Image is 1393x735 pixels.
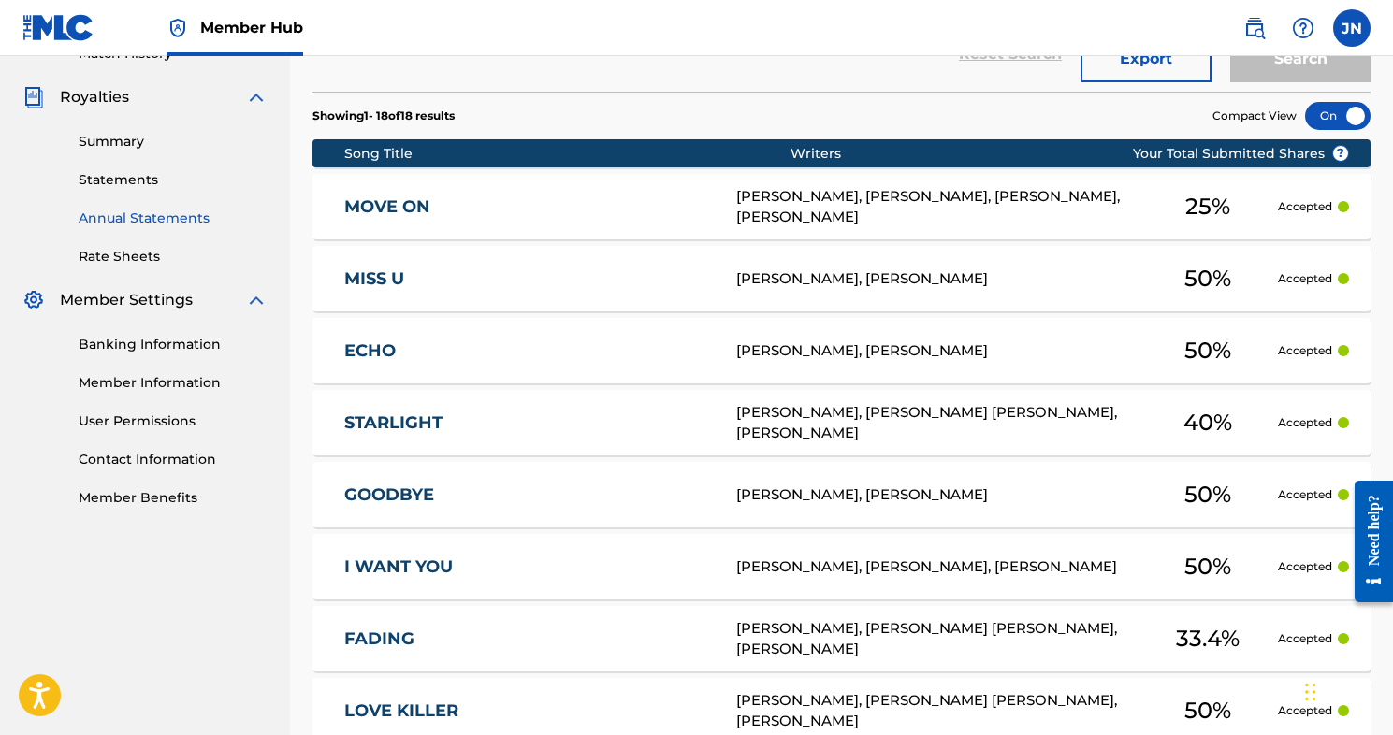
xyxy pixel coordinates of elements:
div: Song Title [344,144,791,164]
a: Annual Statements [79,209,268,228]
img: Royalties [22,86,45,108]
a: FADING [344,628,711,650]
div: Help [1284,9,1322,47]
img: help [1292,17,1314,39]
span: 50 % [1184,550,1231,584]
p: Accepted [1278,486,1332,503]
div: [PERSON_NAME], [PERSON_NAME] [PERSON_NAME], [PERSON_NAME] [736,618,1139,660]
div: Writers [791,144,1193,164]
span: 50 % [1184,478,1231,512]
img: MLC Logo [22,14,94,41]
a: I WANT YOU [344,556,711,578]
span: 33.4 % [1176,622,1240,656]
div: [PERSON_NAME], [PERSON_NAME] [736,340,1139,362]
a: Summary [79,132,268,151]
p: Showing 1 - 18 of 18 results [312,108,455,124]
span: 40 % [1183,406,1232,440]
div: [PERSON_NAME], [PERSON_NAME] [736,484,1139,506]
p: Accepted [1278,270,1332,287]
span: 50 % [1184,262,1231,295]
img: Top Rightsholder [167,17,189,39]
a: Rate Sheets [79,247,268,267]
img: Member Settings [22,289,45,311]
a: User Permissions [79,411,268,431]
span: 50 % [1184,694,1231,728]
a: GOODBYE [344,484,711,506]
span: Member Settings [60,289,193,311]
div: User Menu [1333,9,1371,47]
div: Drag [1305,664,1316,720]
span: 50 % [1184,334,1231,367]
span: ? [1333,146,1348,161]
div: [PERSON_NAME], [PERSON_NAME] [PERSON_NAME], [PERSON_NAME] [736,402,1139,444]
a: Statements [79,170,268,190]
p: Accepted [1278,702,1332,719]
a: Member Information [79,373,268,393]
div: [PERSON_NAME], [PERSON_NAME] [736,268,1139,290]
div: [PERSON_NAME], [PERSON_NAME], [PERSON_NAME] [736,556,1139,578]
img: expand [245,86,268,108]
button: Export [1081,36,1212,82]
div: [PERSON_NAME], [PERSON_NAME] [PERSON_NAME], [PERSON_NAME] [736,690,1139,732]
p: Accepted [1278,630,1332,647]
span: Royalties [60,86,129,108]
span: 25 % [1185,190,1230,223]
a: ECHO [344,340,711,362]
span: Your Total Submitted Shares [1133,144,1349,164]
iframe: Resource Center [1341,464,1393,618]
p: Accepted [1278,342,1332,359]
a: LOVE KILLER [344,700,711,722]
img: expand [245,289,268,311]
p: Accepted [1278,198,1332,215]
p: Accepted [1278,558,1332,575]
img: search [1243,17,1266,39]
p: Accepted [1278,414,1332,431]
div: [PERSON_NAME], [PERSON_NAME], [PERSON_NAME], [PERSON_NAME] [736,186,1139,228]
a: Banking Information [79,335,268,354]
a: Member Benefits [79,488,268,508]
a: MOVE ON [344,196,711,218]
a: Public Search [1236,9,1273,47]
span: Member Hub [200,17,303,38]
span: Compact View [1212,108,1297,124]
a: Contact Information [79,450,268,469]
a: STARLIGHT [344,412,711,434]
iframe: Chat Widget [1299,645,1393,735]
a: MISS U [344,268,711,290]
